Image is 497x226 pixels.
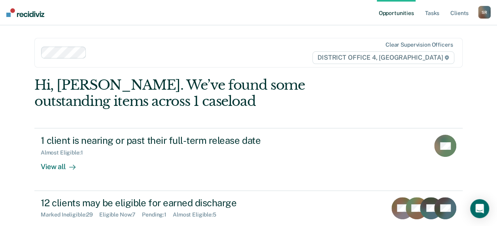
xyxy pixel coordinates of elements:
[312,51,454,64] span: DISTRICT OFFICE 4, [GEOGRAPHIC_DATA]
[470,199,489,218] div: Open Intercom Messenger
[478,6,491,19] div: S R
[34,128,463,190] a: 1 client is nearing or past their full-term release dateAlmost Eligible:1View all
[142,211,173,218] div: Pending : 1
[41,211,99,218] div: Marked Ineligible : 29
[41,197,318,209] div: 12 clients may be eligible for earned discharge
[41,149,89,156] div: Almost Eligible : 1
[41,135,318,146] div: 1 client is nearing or past their full-term release date
[478,6,491,19] button: SR
[6,8,44,17] img: Recidiviz
[173,211,223,218] div: Almost Eligible : 5
[99,211,142,218] div: Eligible Now : 7
[41,156,85,171] div: View all
[386,41,453,48] div: Clear supervision officers
[34,77,377,109] div: Hi, [PERSON_NAME]. We’ve found some outstanding items across 1 caseload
